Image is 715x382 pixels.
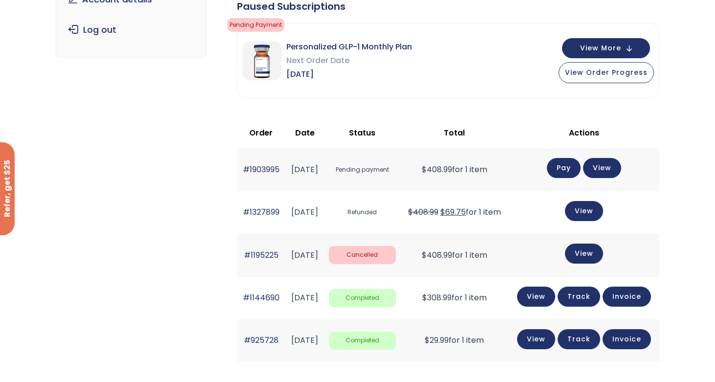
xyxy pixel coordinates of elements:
[565,201,603,221] a: View
[580,45,621,51] span: View More
[243,206,280,218] a: #1327899
[286,54,412,67] span: Next Order Date
[64,20,199,40] a: Log out
[249,127,273,138] span: Order
[517,329,555,349] a: View
[291,335,318,346] time: [DATE]
[408,206,438,218] del: $408.99
[422,164,427,175] span: $
[559,62,654,83] button: View Order Progress
[440,206,466,218] span: 69.75
[329,161,395,179] span: Pending payment
[244,335,279,346] a: #925728
[565,67,648,77] span: View Order Progress
[291,249,318,261] time: [DATE]
[422,292,452,303] span: 308.99
[569,127,599,138] span: Actions
[547,158,581,178] a: Pay
[603,329,651,349] a: Invoice
[440,206,445,218] span: $
[291,292,318,303] time: [DATE]
[562,38,650,58] button: View More
[422,249,452,261] span: 408.99
[329,203,395,222] span: Refunded
[401,319,509,362] td: for 1 item
[558,329,600,349] a: Track
[286,67,412,81] span: [DATE]
[329,332,395,350] span: Completed
[329,246,395,264] span: Cancelled
[286,40,412,54] span: Personalized GLP-1 Monthly Plan
[291,164,318,175] time: [DATE]
[349,127,375,138] span: Status
[291,206,318,218] time: [DATE]
[401,191,509,234] td: for 1 item
[401,277,509,319] td: for 1 item
[401,148,509,191] td: for 1 item
[244,249,279,261] a: #1195225
[425,335,449,346] span: 29.99
[422,249,427,261] span: $
[444,127,465,138] span: Total
[401,234,509,276] td: for 1 item
[603,287,651,307] a: Invoice
[243,164,280,175] a: #1903995
[425,335,430,346] span: $
[329,289,395,307] span: Completed
[295,127,315,138] span: Date
[243,292,280,303] a: #1144690
[558,287,600,307] a: Track
[583,158,621,178] a: View
[422,292,427,303] span: $
[517,287,555,307] a: View
[227,18,284,32] span: Pending Payment
[565,244,603,264] a: View
[422,164,452,175] span: 408.99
